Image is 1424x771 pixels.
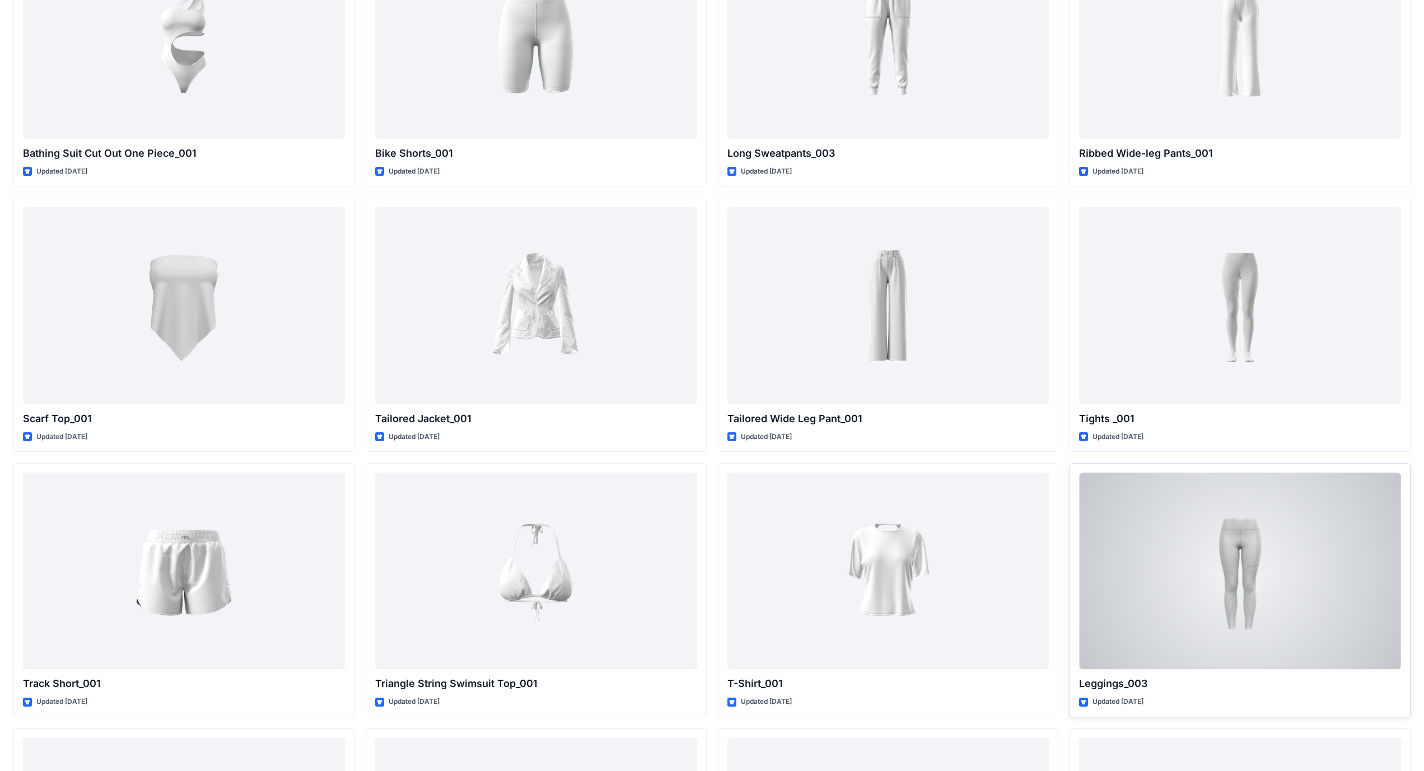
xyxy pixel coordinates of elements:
[741,431,792,443] p: Updated [DATE]
[727,676,1049,691] p: T-Shirt_001
[727,146,1049,161] p: Long Sweatpants_003
[1079,473,1401,669] a: Leggings_003
[23,146,345,161] p: Bathing Suit Cut Out One Piece_001
[23,411,345,427] p: Scarf Top_001
[1092,431,1143,443] p: Updated [DATE]
[1092,166,1143,177] p: Updated [DATE]
[727,411,1049,427] p: Tailored Wide Leg Pant_001
[1079,411,1401,427] p: Tights _001
[375,473,697,669] a: Triangle String Swimsuit Top_001
[375,411,697,427] p: Tailored Jacket_001
[389,166,440,177] p: Updated [DATE]
[727,207,1049,404] a: Tailored Wide Leg Pant_001
[375,146,697,161] p: Bike Shorts_001
[741,166,792,177] p: Updated [DATE]
[389,696,440,708] p: Updated [DATE]
[375,207,697,404] a: Tailored Jacket_001
[23,676,345,691] p: Track Short_001
[23,473,345,669] a: Track Short_001
[23,207,345,404] a: Scarf Top_001
[741,696,792,708] p: Updated [DATE]
[36,431,87,443] p: Updated [DATE]
[36,696,87,708] p: Updated [DATE]
[375,676,697,691] p: Triangle String Swimsuit Top_001
[1079,676,1401,691] p: Leggings_003
[1079,207,1401,404] a: Tights _001
[36,166,87,177] p: Updated [DATE]
[727,473,1049,669] a: T-Shirt_001
[1092,696,1143,708] p: Updated [DATE]
[389,431,440,443] p: Updated [DATE]
[1079,146,1401,161] p: Ribbed Wide-leg Pants_001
